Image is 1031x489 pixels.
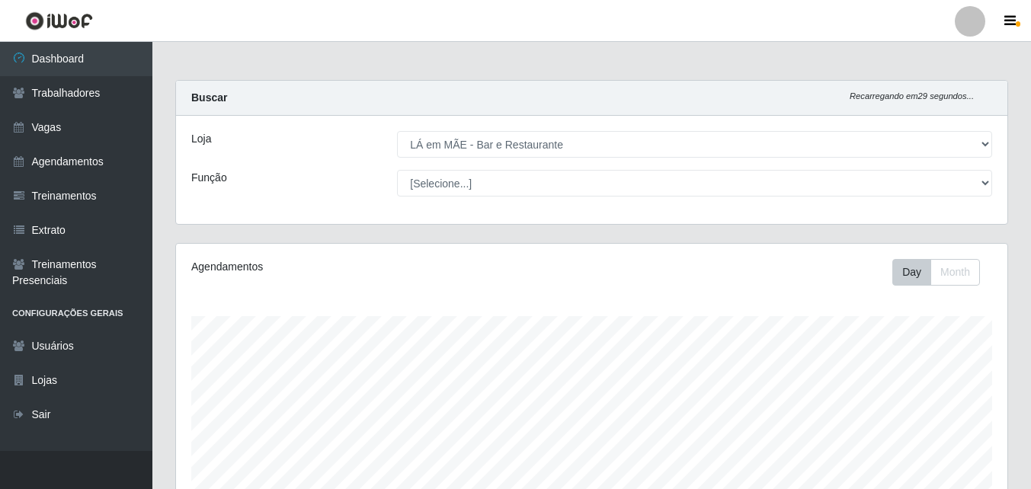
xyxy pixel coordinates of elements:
[892,259,931,286] button: Day
[191,131,211,147] label: Loja
[191,91,227,104] strong: Buscar
[191,259,511,275] div: Agendamentos
[892,259,980,286] div: First group
[850,91,974,101] i: Recarregando em 29 segundos...
[930,259,980,286] button: Month
[892,259,992,286] div: Toolbar with button groups
[191,170,227,186] label: Função
[25,11,93,30] img: CoreUI Logo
